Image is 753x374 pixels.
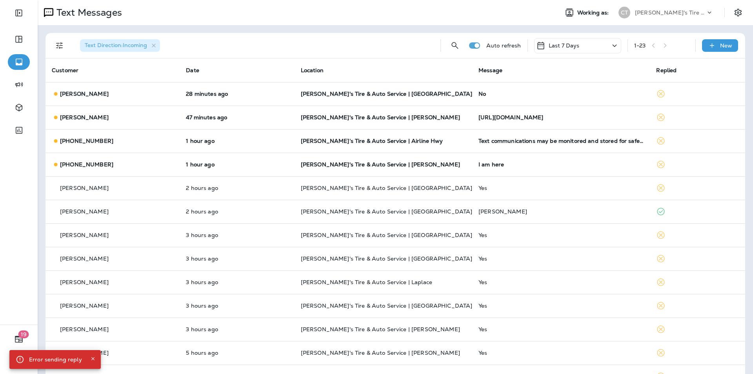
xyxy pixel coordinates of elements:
[60,326,109,332] p: [PERSON_NAME]
[478,138,644,144] div: Text communications may be monitored and stored for safety and quality purposes.
[60,350,109,356] p: [PERSON_NAME]
[634,42,646,49] div: 1 - 23
[301,302,473,309] span: [PERSON_NAME]'s Tire & Auto Service | [GEOGRAPHIC_DATA]
[60,208,109,215] p: [PERSON_NAME]
[478,185,644,191] div: Yes
[731,5,745,20] button: Settings
[52,38,67,53] button: Filters
[60,279,109,285] p: [PERSON_NAME]
[301,184,473,192] span: [PERSON_NAME]'s Tire & Auto Service | [GEOGRAPHIC_DATA]
[478,114,644,120] div: https://youtube.com/shorts/EIYG-RxGnEo?si=Q-e92YzJNbArk4D7
[447,38,463,53] button: Search Messages
[301,208,473,215] span: [PERSON_NAME]'s Tire & Auto Service | [GEOGRAPHIC_DATA]
[301,90,473,97] span: [PERSON_NAME]'s Tire & Auto Service | [GEOGRAPHIC_DATA]
[186,279,288,285] p: Sep 22, 2025 10:51 AM
[618,7,630,18] div: CT
[53,7,122,18] p: Text Messages
[8,5,30,21] button: Expand Sidebar
[186,67,199,74] span: Date
[549,42,580,49] p: Last 7 Days
[478,232,644,238] div: Yes
[60,138,113,144] p: [PHONE_NUMBER]
[478,208,644,215] div: Stuart
[301,161,460,168] span: [PERSON_NAME]'s Tire & Auto Service | [PERSON_NAME]
[186,208,288,215] p: Sep 22, 2025 11:21 AM
[301,255,521,262] span: [PERSON_NAME]'s Tire & Auto Service | [GEOGRAPHIC_DATA][PERSON_NAME]
[186,232,288,238] p: Sep 22, 2025 10:55 AM
[301,137,443,144] span: [PERSON_NAME]’s Tire & Auto Service | Airline Hwy
[301,326,460,333] span: [PERSON_NAME]'s Tire & Auto Service | [PERSON_NAME]
[60,161,113,168] p: [PHONE_NUMBER]
[18,330,29,338] span: 19
[478,303,644,309] div: Yes
[60,232,109,238] p: [PERSON_NAME]
[186,114,288,120] p: Sep 22, 2025 01:33 PM
[52,67,78,74] span: Customer
[577,9,611,16] span: Working as:
[80,39,160,52] div: Text Direction:Incoming
[635,9,706,16] p: [PERSON_NAME]'s Tire & Auto
[60,91,109,97] p: [PERSON_NAME]
[301,349,460,356] span: [PERSON_NAME]'s Tire & Auto Service | [PERSON_NAME]
[478,350,644,356] div: Yes
[478,161,644,168] div: I am here
[29,352,82,367] div: Error sending reply
[656,67,677,74] span: Replied
[186,326,288,332] p: Sep 22, 2025 10:40 AM
[60,303,109,309] p: [PERSON_NAME]
[186,91,288,97] p: Sep 22, 2025 01:51 PM
[478,67,502,74] span: Message
[301,279,432,286] span: [PERSON_NAME]'s Tire & Auto Service | Laplace
[478,279,644,285] div: Yes
[186,255,288,262] p: Sep 22, 2025 10:54 AM
[186,161,288,168] p: Sep 22, 2025 12:55 PM
[478,326,644,332] div: Yes
[60,255,109,262] p: [PERSON_NAME]
[60,185,109,191] p: [PERSON_NAME]
[301,114,460,121] span: [PERSON_NAME]'s Tire & Auto Service | [PERSON_NAME]
[720,42,732,49] p: New
[186,138,288,144] p: Sep 22, 2025 01:03 PM
[186,303,288,309] p: Sep 22, 2025 10:48 AM
[8,331,30,347] button: 19
[301,67,324,74] span: Location
[85,42,147,49] span: Text Direction : Incoming
[186,185,288,191] p: Sep 22, 2025 11:48 AM
[88,354,98,363] button: Close
[478,255,644,262] div: Yes
[186,350,288,356] p: Sep 22, 2025 09:19 AM
[60,114,109,120] p: [PERSON_NAME]
[486,42,521,49] p: Auto refresh
[301,232,473,239] span: [PERSON_NAME]'s Tire & Auto Service | [GEOGRAPHIC_DATA]
[478,91,644,97] div: No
